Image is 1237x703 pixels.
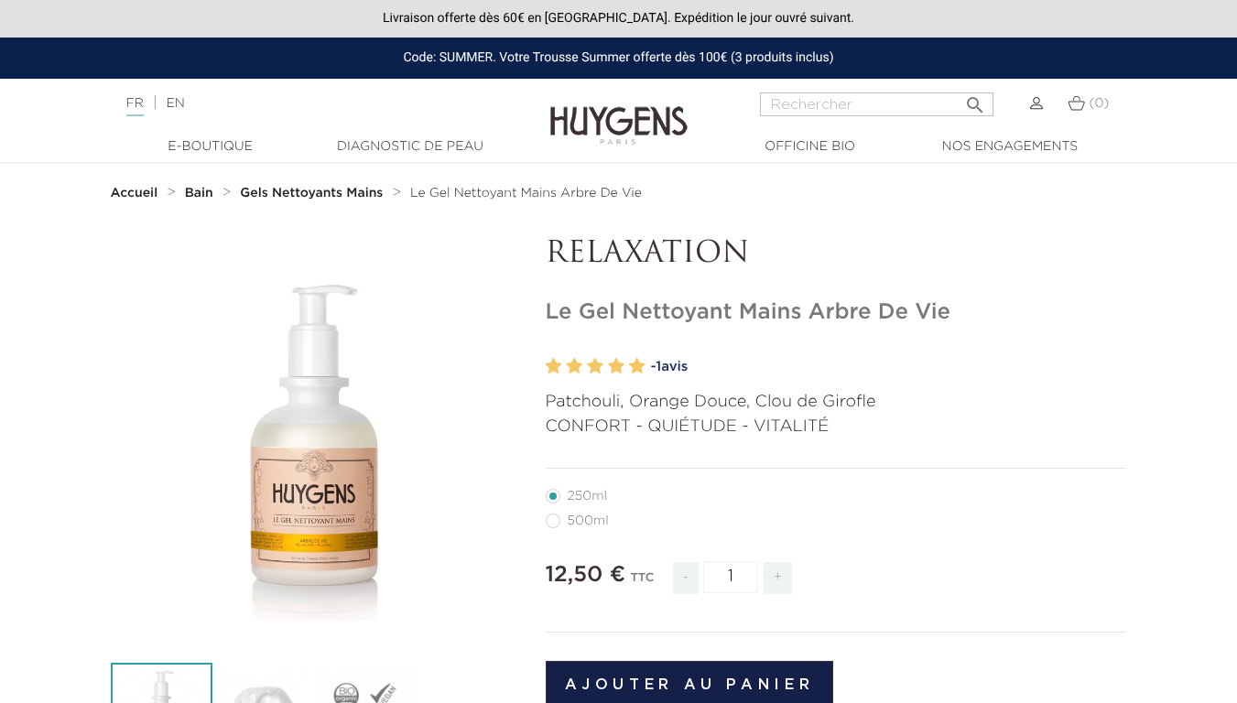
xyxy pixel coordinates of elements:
[546,353,562,380] label: 1
[111,186,162,200] a: Accueil
[719,137,902,157] a: Officine Bio
[319,137,502,157] a: Diagnostic de peau
[566,353,582,380] label: 2
[546,564,625,586] span: 12,50 €
[546,237,1127,272] p: RELAXATION
[546,489,629,503] label: 250ml
[918,137,1101,157] a: Nos engagements
[550,77,688,147] img: Huygens
[111,187,158,200] strong: Accueil
[240,187,383,200] strong: Gels Nettoyants Mains
[410,187,642,200] span: Le Gel Nettoyant Mains Arbre De Vie
[240,186,387,200] a: Gels Nettoyants Mains
[673,562,699,594] span: -
[630,558,654,608] div: TTC
[546,390,1127,415] p: Patchouli, Orange Douce, Clou de Girofle
[651,353,1127,381] a: -1avis
[546,514,631,528] label: 500ml
[964,89,986,111] i: 
[166,97,184,110] a: EN
[703,561,758,593] input: Quantité
[656,360,661,373] span: 1
[959,87,992,112] button: 
[587,353,603,380] label: 3
[760,92,993,116] input: Rechercher
[117,92,502,114] div: |
[764,562,793,594] span: +
[608,353,624,380] label: 4
[410,186,642,200] a: Le Gel Nettoyant Mains Arbre De Vie
[546,415,1127,439] p: CONFORT - QUIÉTUDE - VITALITÉ
[546,299,1127,326] h1: Le Gel Nettoyant Mains Arbre De Vie
[185,186,218,200] a: Bain
[629,353,646,380] label: 5
[126,97,144,116] a: FR
[185,187,213,200] strong: Bain
[1089,97,1109,110] span: (0)
[119,137,302,157] a: E-Boutique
